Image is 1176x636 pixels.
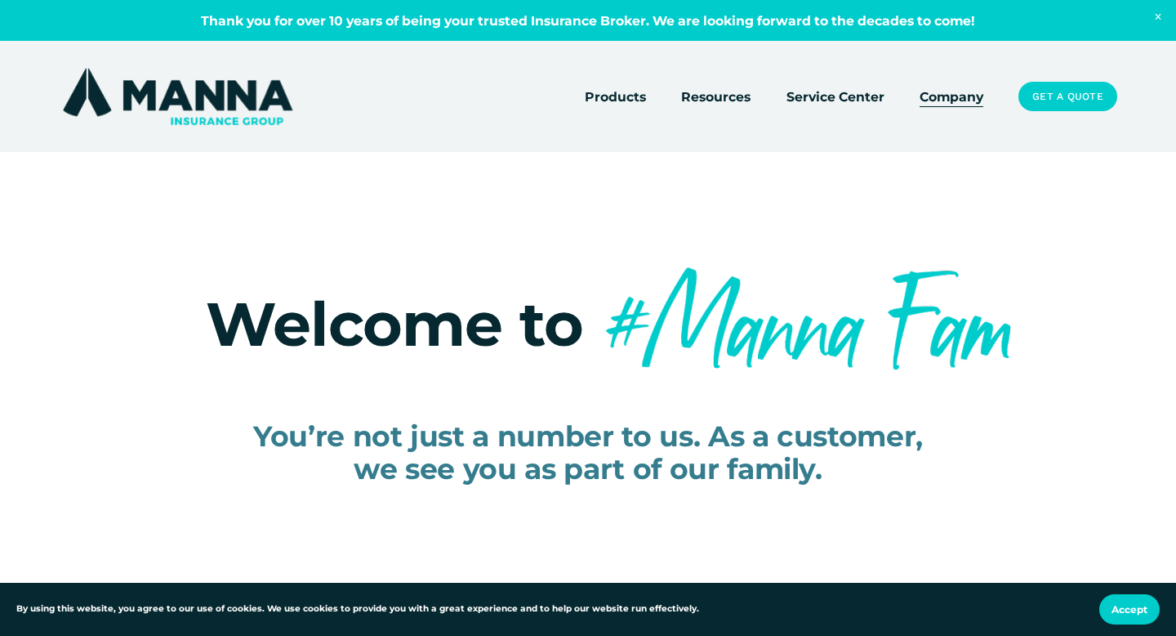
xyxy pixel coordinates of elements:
a: Company [920,85,983,108]
a: Service Center [786,85,884,108]
span: Products [585,87,646,107]
span: You’re not just a number to us. As a customer, we see you as part of our family. [253,419,923,486]
a: folder dropdown [681,85,751,108]
img: Manna Insurance Group [59,65,296,128]
p: By using this website, you agree to our use of cookies. We use cookies to provide you with a grea... [16,602,699,616]
a: folder dropdown [585,85,646,108]
span: Resources [681,87,751,107]
a: Get a Quote [1018,82,1117,111]
span: Accept [1111,603,1147,616]
button: Accept [1099,594,1160,625]
span: Welcome to [206,287,584,361]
